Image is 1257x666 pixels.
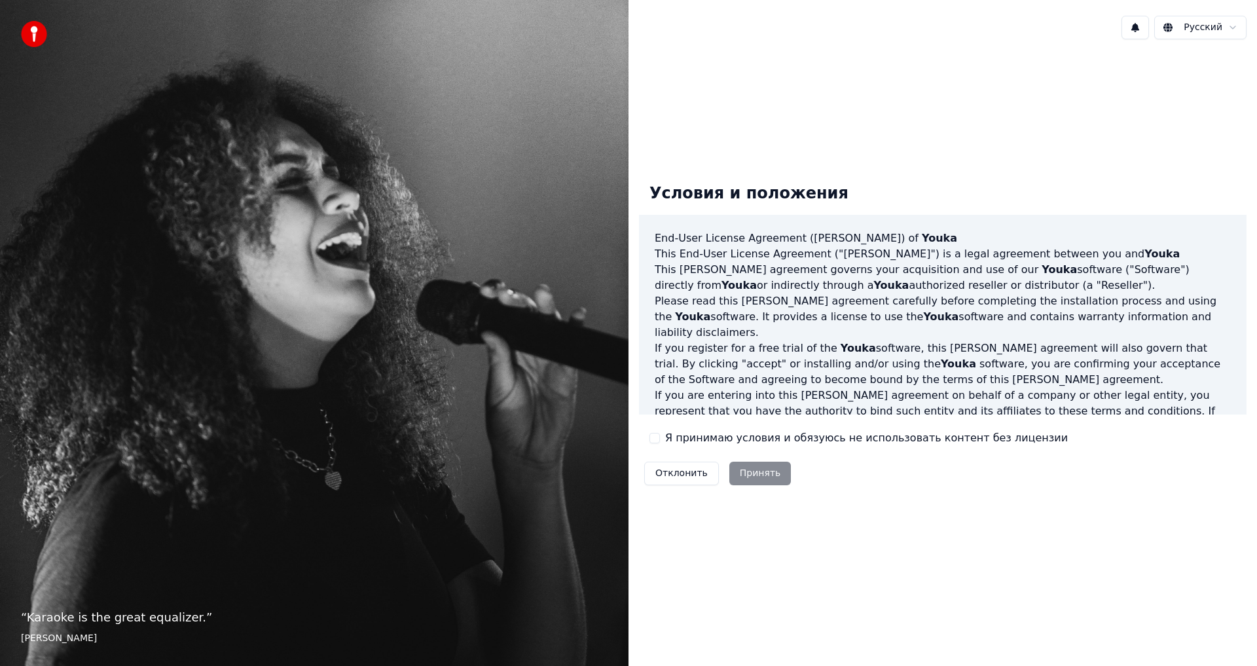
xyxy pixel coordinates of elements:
[21,632,608,645] footer: [PERSON_NAME]
[21,21,47,47] img: youka
[922,232,957,244] span: Youka
[655,293,1231,341] p: Please read this [PERSON_NAME] agreement carefully before completing the installation process and...
[721,279,757,291] span: Youka
[655,246,1231,262] p: This End-User License Agreement ("[PERSON_NAME]") is a legal agreement between you and
[655,231,1231,246] h3: End-User License Agreement ([PERSON_NAME]) of
[21,608,608,627] p: “ Karaoke is the great equalizer. ”
[923,310,958,323] span: Youka
[841,342,876,354] span: Youka
[644,462,719,485] button: Отклонить
[655,341,1231,388] p: If you register for a free trial of the software, this [PERSON_NAME] agreement will also govern t...
[1144,248,1180,260] span: Youka
[655,388,1231,451] p: If you are entering into this [PERSON_NAME] agreement on behalf of a company or other legal entit...
[941,358,976,370] span: Youka
[675,310,710,323] span: Youka
[655,262,1231,293] p: This [PERSON_NAME] agreement governs your acquisition and use of our software ("Software") direct...
[873,279,909,291] span: Youka
[639,173,859,215] div: Условия и положения
[665,430,1068,446] label: Я принимаю условия и обязуюсь не использовать контент без лицензии
[1042,263,1077,276] span: Youka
